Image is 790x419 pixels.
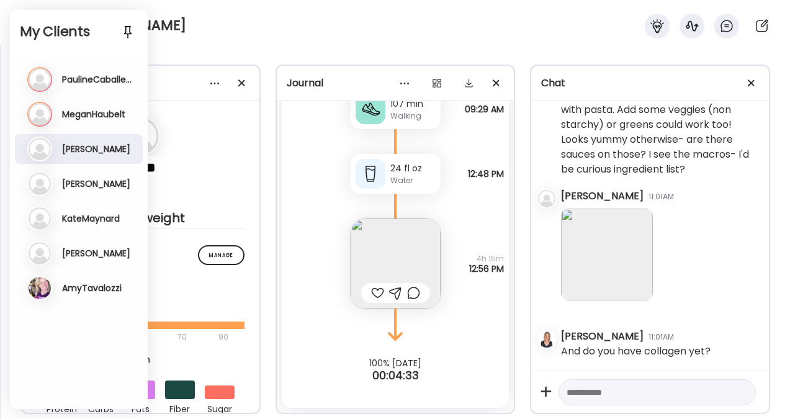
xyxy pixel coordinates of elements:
[62,143,130,155] h3: [PERSON_NAME]
[561,329,644,344] div: [PERSON_NAME]
[390,175,436,186] div: Water
[20,22,138,41] h2: My Clients
[205,399,235,417] div: sugar
[62,213,120,224] h3: KateMaynard
[390,162,436,175] div: 24 fl oz
[62,74,132,85] h3: PaulineCaballero
[541,76,759,91] div: Chat
[198,245,245,265] div: Manage
[390,97,436,110] div: 107 min
[277,368,514,383] div: 00:04:33
[468,169,504,179] span: 12:48 PM
[561,189,644,204] div: [PERSON_NAME]
[217,330,230,345] div: 90
[465,104,504,114] span: 09:29 AM
[469,254,504,264] span: 4h 15m
[561,344,711,359] div: And do you have collagen yet?
[277,358,514,368] div: 100% [DATE]
[287,76,505,91] div: Journal
[649,191,674,202] div: 11:01AM
[62,178,130,189] h3: [PERSON_NAME]
[62,109,125,120] h3: MeganHaubelt
[469,264,504,274] span: 12:56 PM
[351,219,441,309] img: images%2FfG67yUJzSJfxJs5p8dXMWfyK2Qe2%2FFyGyLhuL0PYs3VJfNztj%2F8aIPETFVniaFhr2NnwA3_240
[62,248,130,259] h3: [PERSON_NAME]
[649,331,674,343] div: 11:01AM
[538,190,555,207] img: bg-avatar-default.svg
[165,399,195,417] div: fiber
[390,110,436,122] div: Walking
[62,282,122,294] h3: AmyTavalozzi
[561,88,759,177] div: Yes that is too high in carbs for midday with pasta. Add some veggies (non starchy) or greens cou...
[561,209,653,300] img: undefined
[538,330,555,348] img: avatars%2FRVeVBoY4G9O2578DitMsgSKHquL2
